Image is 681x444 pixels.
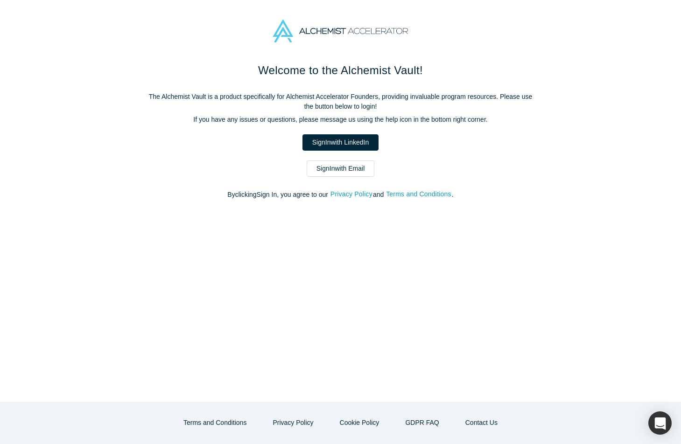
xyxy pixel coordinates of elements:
img: Alchemist Accelerator Logo [273,20,407,42]
button: Terms and Conditions [386,189,452,200]
button: Cookie Policy [330,415,389,431]
button: Privacy Policy [330,189,373,200]
p: The Alchemist Vault is a product specifically for Alchemist Accelerator Founders, providing inval... [145,92,537,111]
h1: Welcome to the Alchemist Vault! [145,62,537,79]
p: If you have any issues or questions, please message us using the help icon in the bottom right co... [145,115,537,125]
a: SignInwith LinkedIn [302,134,379,151]
a: GDPR FAQ [395,415,449,431]
button: Privacy Policy [263,415,323,431]
p: By clicking Sign In , you agree to our and . [145,190,537,200]
button: Terms and Conditions [174,415,256,431]
a: Contact Us [456,415,507,431]
a: SignInwith Email [307,160,375,177]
